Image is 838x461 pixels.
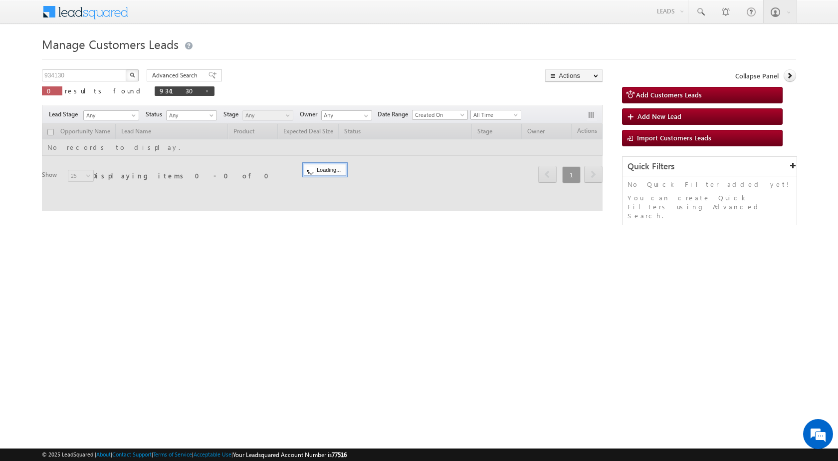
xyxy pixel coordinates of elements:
[413,110,464,119] span: Created On
[321,110,372,120] input: Type to Search
[636,90,702,99] span: Add Customers Leads
[233,451,347,459] span: Your Leadsquared Account Number is
[83,110,139,120] a: Any
[545,69,603,82] button: Actions
[378,110,412,119] span: Date Range
[223,110,242,119] span: Stage
[47,86,57,95] span: 0
[304,164,346,176] div: Loading...
[359,111,371,121] a: Show All Items
[194,451,231,458] a: Acceptable Use
[130,72,135,77] img: Search
[112,451,152,458] a: Contact Support
[637,112,681,120] span: Add New Lead
[637,133,711,142] span: Import Customers Leads
[153,451,192,458] a: Terms of Service
[96,451,111,458] a: About
[167,111,214,120] span: Any
[243,111,290,120] span: Any
[242,110,293,120] a: Any
[146,110,166,119] span: Status
[412,110,468,120] a: Created On
[628,193,792,220] p: You can create Quick Filters using Advanced Search.
[160,86,200,95] span: 934130
[65,86,144,95] span: results found
[332,451,347,459] span: 77516
[623,157,797,176] div: Quick Filters
[735,71,779,80] span: Collapse Panel
[42,36,179,52] span: Manage Customers Leads
[470,110,521,120] a: All Time
[42,450,347,460] span: © 2025 LeadSquared | | | | |
[49,110,82,119] span: Lead Stage
[628,180,792,189] p: No Quick Filter added yet!
[300,110,321,119] span: Owner
[166,110,217,120] a: Any
[471,110,518,119] span: All Time
[84,111,136,120] span: Any
[152,71,201,80] span: Advanced Search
